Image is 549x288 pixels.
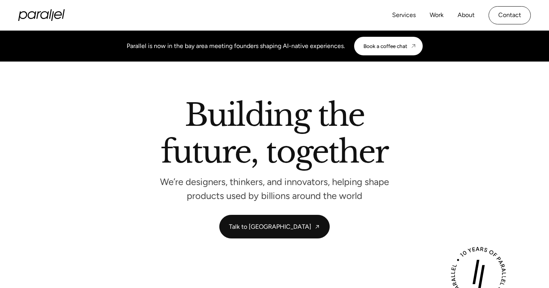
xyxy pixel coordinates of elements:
[430,10,444,21] a: Work
[458,10,475,21] a: About
[18,9,65,21] a: home
[354,37,423,55] a: Book a coffee chat
[489,6,531,24] a: Contact
[158,178,391,199] p: We’re designers, thinkers, and innovators, helping shape products used by billions around the world
[161,100,388,170] h2: Building the future, together
[127,41,345,51] div: Parallel is now in the bay area meeting founders shaping AI-native experiences.
[410,43,416,49] img: CTA arrow image
[392,10,416,21] a: Services
[363,43,407,49] div: Book a coffee chat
